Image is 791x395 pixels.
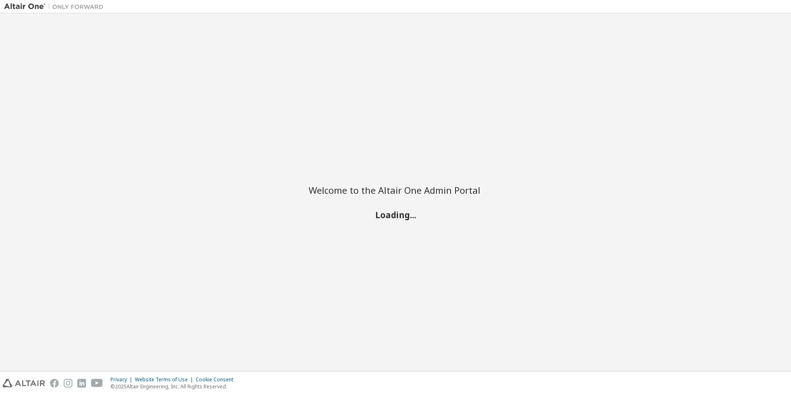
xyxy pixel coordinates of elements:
[4,2,108,11] img: Altair One
[77,379,86,388] img: linkedin.svg
[64,379,72,388] img: instagram.svg
[50,379,59,388] img: facebook.svg
[196,376,238,383] div: Cookie Consent
[91,379,103,388] img: youtube.svg
[135,376,196,383] div: Website Terms of Use
[110,383,238,390] p: © 2025 Altair Engineering, Inc. All Rights Reserved.
[309,184,482,196] h2: Welcome to the Altair One Admin Portal
[110,376,135,383] div: Privacy
[309,210,482,220] h2: Loading...
[2,379,45,388] img: altair_logo.svg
